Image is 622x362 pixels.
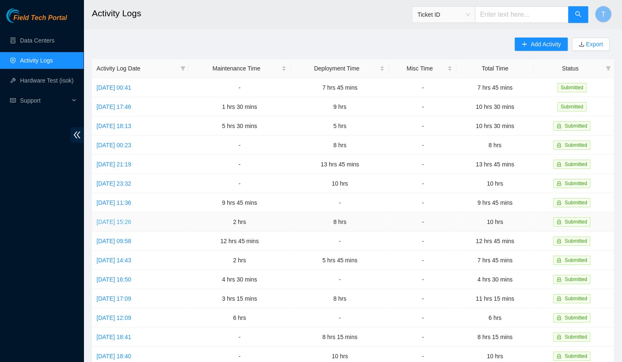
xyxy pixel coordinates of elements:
[389,289,457,308] td: -
[389,231,457,251] td: -
[564,334,587,340] span: Submitted
[71,127,84,143] span: double-left
[557,83,586,92] span: Submitted
[20,57,53,64] a: Activity Logs
[457,289,533,308] td: 11 hrs 15 mins
[389,78,457,97] td: -
[291,327,389,347] td: 8 hrs 15 mins
[96,84,131,91] a: [DATE] 00:41
[556,239,561,244] span: lock
[188,231,291,251] td: 12 hrs 45 mins
[601,9,605,20] span: T
[389,308,457,327] td: -
[584,41,603,48] a: Export
[564,277,587,282] span: Submitted
[556,162,561,167] span: lock
[564,123,587,129] span: Submitted
[556,258,561,263] span: lock
[457,193,533,212] td: 9 hrs 45 mins
[291,231,389,251] td: -
[475,6,569,23] input: Enter text here...
[291,289,389,308] td: 8 hrs
[564,181,587,186] span: Submitted
[188,116,291,136] td: 5 hrs 30 mins
[188,327,291,347] td: -
[96,219,131,225] a: [DATE] 15:26
[291,174,389,193] td: 10 hrs
[6,15,67,26] a: Akamai TechnologiesField Tech Portal
[188,78,291,97] td: -
[556,277,561,282] span: lock
[556,219,561,224] span: lock
[457,116,533,136] td: 10 hrs 30 mins
[556,334,561,339] span: lock
[515,38,567,51] button: plusAdd Activity
[188,270,291,289] td: 4 hrs 30 mins
[457,327,533,347] td: 8 hrs 15 mins
[575,11,581,19] span: search
[556,315,561,320] span: lock
[188,174,291,193] td: -
[291,136,389,155] td: 8 hrs
[291,308,389,327] td: -
[20,77,74,84] a: Hardware Test (isok)
[417,8,470,21] span: Ticket ID
[188,308,291,327] td: 6 hrs
[457,97,533,116] td: 10 hrs 30 mins
[291,97,389,116] td: 9 hrs
[291,155,389,174] td: 13 hrs 45 mins
[389,212,457,231] td: -
[579,41,584,48] span: download
[20,92,69,109] span: Support
[389,136,457,155] td: -
[389,327,457,347] td: -
[604,62,612,75] span: filter
[556,143,561,148] span: lock
[556,123,561,128] span: lock
[556,354,561,359] span: lock
[457,212,533,231] td: 10 hrs
[457,251,533,270] td: 7 hrs 45 mins
[96,276,131,283] a: [DATE] 16:50
[556,296,561,301] span: lock
[188,136,291,155] td: -
[188,155,291,174] td: -
[180,66,185,71] span: filter
[96,257,131,264] a: [DATE] 14:43
[291,212,389,231] td: 8 hrs
[6,8,42,23] img: Akamai Technologies
[564,238,587,244] span: Submitted
[557,102,586,111] span: Submitted
[291,251,389,270] td: 5 hrs 45 mins
[457,155,533,174] td: 13 hrs 45 mins
[389,97,457,116] td: -
[96,295,131,302] a: [DATE] 17:09
[457,136,533,155] td: 8 hrs
[389,193,457,212] td: -
[188,289,291,308] td: 3 hrs 15 mins
[457,78,533,97] td: 7 hrs 45 mins
[13,14,67,22] span: Field Tech Portal
[556,181,561,186] span: lock
[291,116,389,136] td: 5 hrs
[564,257,587,263] span: Submitted
[595,6,612,23] button: T
[96,64,177,73] span: Activity Log Date
[389,116,457,136] td: -
[96,161,131,168] a: [DATE] 21:19
[96,238,131,244] a: [DATE] 09:58
[457,231,533,251] td: 12 hrs 45 mins
[606,66,611,71] span: filter
[556,200,561,205] span: lock
[564,219,587,225] span: Submitted
[96,199,131,206] a: [DATE] 11:36
[389,270,457,289] td: -
[457,308,533,327] td: 6 hrs
[96,103,131,110] a: [DATE] 17:46
[291,193,389,212] td: -
[291,270,389,289] td: -
[389,251,457,270] td: -
[564,161,587,167] span: Submitted
[568,6,588,23] button: search
[572,38,609,51] button: downloadExport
